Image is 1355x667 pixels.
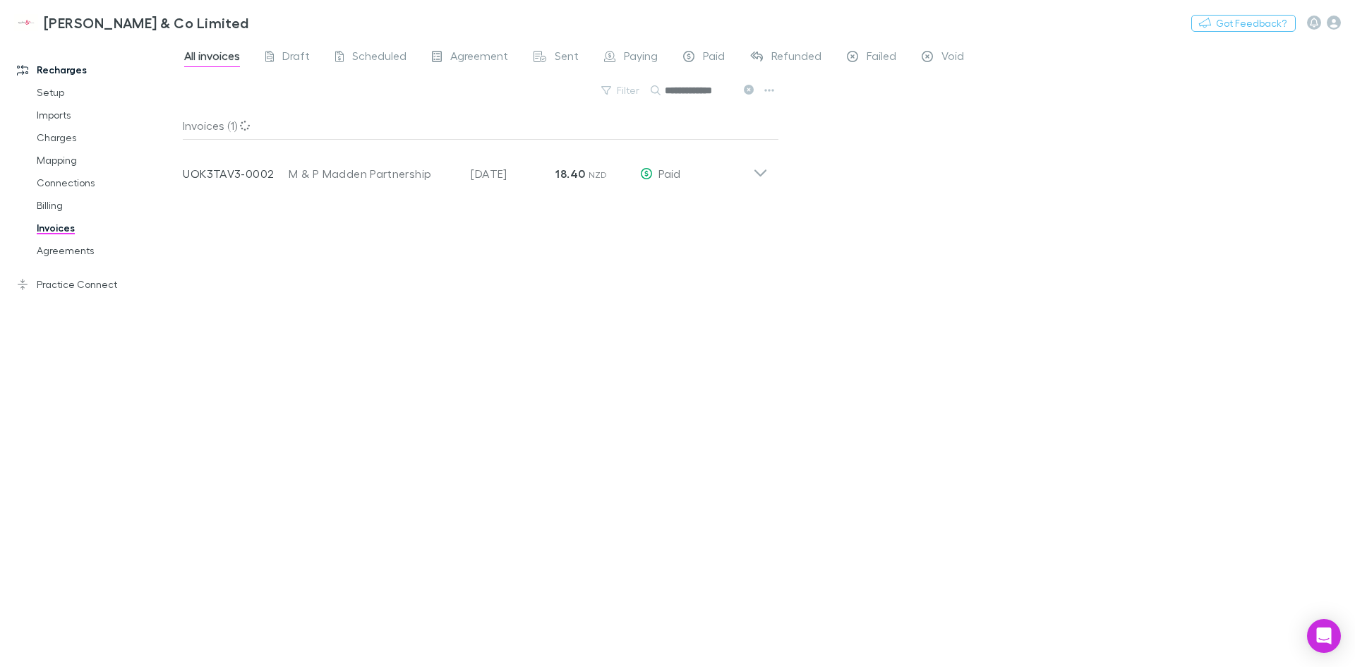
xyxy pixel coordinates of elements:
[44,14,249,31] h3: [PERSON_NAME] & Co Limited
[450,49,508,67] span: Agreement
[23,194,191,217] a: Billing
[23,217,191,239] a: Invoices
[23,149,191,172] a: Mapping
[589,169,608,180] span: NZD
[867,49,896,67] span: Failed
[3,273,191,296] a: Practice Connect
[352,49,406,67] span: Scheduled
[23,104,191,126] a: Imports
[555,49,579,67] span: Sent
[6,6,258,40] a: [PERSON_NAME] & Co Limited
[289,165,457,182] div: M & P Madden Partnership
[23,81,191,104] a: Setup
[771,49,821,67] span: Refunded
[282,49,310,67] span: Draft
[471,165,555,182] p: [DATE]
[941,49,964,67] span: Void
[183,165,289,182] p: UOK3TAV3-0002
[3,59,191,81] a: Recharges
[1307,619,1341,653] div: Open Intercom Messenger
[171,140,779,196] div: UOK3TAV3-0002M & P Madden Partnership[DATE]18.40 NZDPaid
[594,82,648,99] button: Filter
[23,126,191,149] a: Charges
[555,167,585,181] strong: 18.40
[703,49,725,67] span: Paid
[23,239,191,262] a: Agreements
[23,172,191,194] a: Connections
[1191,15,1296,32] button: Got Feedback?
[624,49,658,67] span: Paying
[658,167,680,180] span: Paid
[184,49,240,67] span: All invoices
[14,14,38,31] img: Epplett & Co Limited's Logo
